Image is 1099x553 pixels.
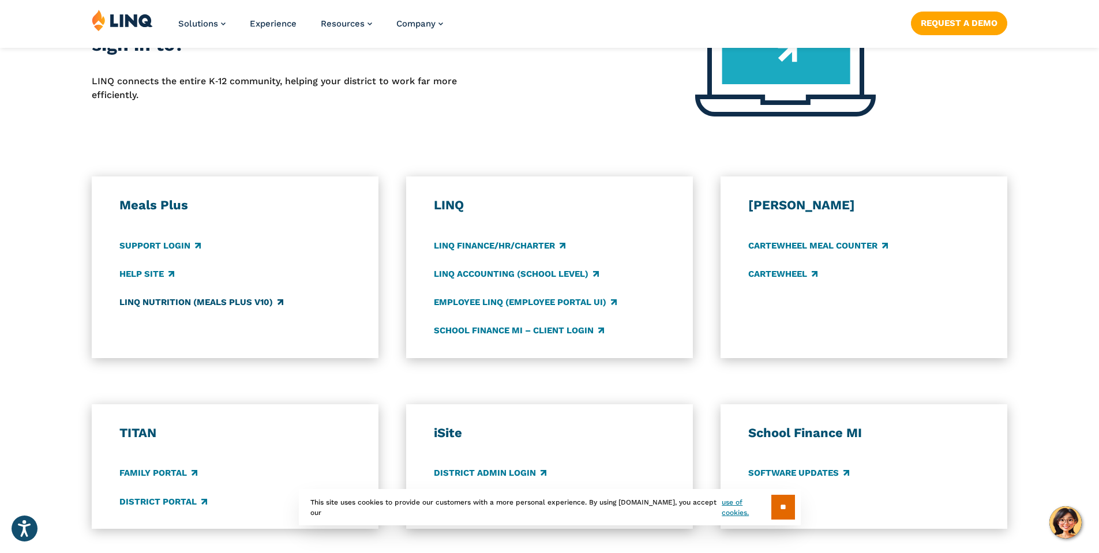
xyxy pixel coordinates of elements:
a: Software Updates [748,467,849,480]
img: LINQ | K‑12 Software [92,9,153,31]
p: LINQ connects the entire K‑12 community, helping your district to work far more efficiently. [92,74,457,103]
h3: Meals Plus [119,197,351,213]
a: Resources [321,18,372,29]
a: Request a Demo [911,12,1007,35]
a: use of cookies. [722,497,771,518]
a: Employee LINQ (Employee Portal UI) [434,296,617,309]
div: This site uses cookies to provide our customers with a more personal experience. By using [DOMAIN... [299,489,801,525]
a: CARTEWHEEL [748,268,817,280]
h3: TITAN [119,425,351,441]
span: Company [396,18,436,29]
button: Hello, have a question? Let’s chat. [1049,506,1082,539]
nav: Button Navigation [911,9,1007,35]
a: LINQ Finance/HR/Charter [434,239,565,252]
a: Experience [250,18,297,29]
a: LINQ Accounting (school level) [434,268,599,280]
a: Solutions [178,18,226,29]
a: Company [396,18,443,29]
h3: iSite [434,425,666,441]
a: School Finance MI – Client Login [434,324,604,337]
a: District Portal [119,495,207,508]
nav: Primary Navigation [178,9,443,47]
a: CARTEWHEEL Meal Counter [748,239,888,252]
a: District Admin Login [434,467,546,480]
span: Resources [321,18,365,29]
a: Support Login [119,239,201,252]
h3: [PERSON_NAME] [748,197,980,213]
span: Solutions [178,18,218,29]
a: LINQ Nutrition (Meals Plus v10) [119,296,283,309]
h3: School Finance MI [748,425,980,441]
a: Help Site [119,268,174,280]
h3: LINQ [434,197,666,213]
a: Family Portal [119,467,197,480]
